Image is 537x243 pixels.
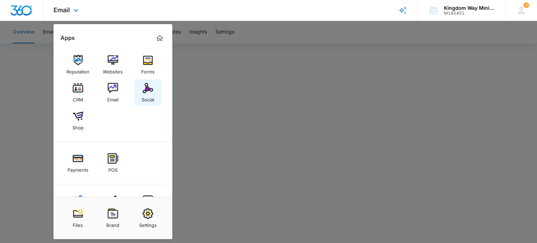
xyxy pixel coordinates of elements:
a: Marketing 360® Dashboard [154,33,165,44]
a: CRM [65,79,91,106]
a: Ads [100,192,126,219]
a: POS [100,150,126,176]
div: Shop [72,121,84,130]
div: CRM [73,93,83,102]
div: Settings [139,219,157,228]
div: Websites [103,65,123,74]
a: Content [65,192,91,219]
div: notifications count [523,2,529,8]
a: Forms [135,51,161,78]
a: Files [65,205,91,231]
h2: Apps [60,35,75,41]
a: Settings [135,205,161,231]
div: POS [108,164,117,173]
a: Payments [65,150,91,176]
a: Shop [65,107,91,134]
div: Social [142,93,154,102]
div: Payments [67,164,88,173]
div: account id [444,11,495,16]
div: Forms [141,65,155,74]
div: Email [107,93,119,102]
a: Reputation [65,51,91,78]
a: Brand [100,205,126,231]
a: Intelligence [135,192,161,219]
div: Files [73,219,83,228]
div: Brand [106,219,119,228]
a: Websites [100,51,126,78]
div: Reputation [66,65,89,74]
a: Email [100,79,126,106]
div: account name [444,5,495,11]
a: Social [135,79,161,106]
span: Email [53,6,70,14]
span: 2 [523,2,529,8]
